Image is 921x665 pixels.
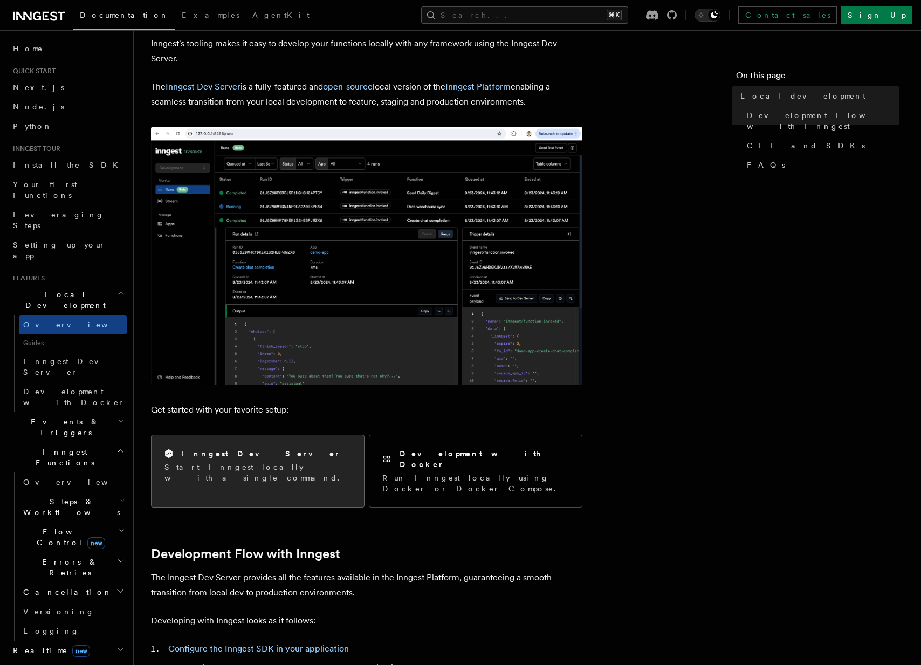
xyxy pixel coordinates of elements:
[151,435,365,508] a: Inngest Dev ServerStart Inngest locally with a single command.
[13,161,125,169] span: Install the SDK
[607,10,622,20] kbd: ⌘K
[9,285,127,315] button: Local Development
[841,6,912,24] a: Sign Up
[9,274,45,283] span: Features
[13,210,104,230] span: Leveraging Steps
[736,69,899,86] h4: On this page
[19,526,119,548] span: Flow Control
[19,582,127,602] button: Cancellation
[13,102,64,111] span: Node.js
[382,472,569,494] p: Run Inngest locally using Docker or Docker Compose.
[9,289,118,311] span: Local Development
[13,180,77,200] span: Your first Functions
[9,645,90,656] span: Realtime
[19,472,127,492] a: Overview
[400,448,569,470] h2: Development with Docker
[13,43,43,54] span: Home
[80,11,169,19] span: Documentation
[323,81,373,92] a: open-source
[168,643,349,654] a: Configure the Inngest SDK in your application
[19,621,127,641] a: Logging
[9,442,127,472] button: Inngest Functions
[19,496,120,518] span: Steps & Workflows
[9,39,127,58] a: Home
[164,462,351,483] p: Start Inngest locally with a single command.
[740,91,865,101] span: Local development
[747,140,865,151] span: CLI and SDKs
[23,627,79,635] span: Logging
[9,175,127,205] a: Your first Functions
[19,587,112,598] span: Cancellation
[151,127,582,385] img: The Inngest Dev Server on the Functions page
[9,67,56,76] span: Quick start
[369,435,582,508] a: Development with DockerRun Inngest locally using Docker or Docker Compose.
[9,412,127,442] button: Events & Triggers
[743,155,899,175] a: FAQs
[9,78,127,97] a: Next.js
[87,537,105,549] span: new
[9,641,127,660] button: Realtimenew
[695,9,720,22] button: Toggle dark mode
[19,602,127,621] a: Versioning
[9,116,127,136] a: Python
[9,155,127,175] a: Install the SDK
[182,448,341,459] h2: Inngest Dev Server
[743,106,899,136] a: Development Flow with Inngest
[9,205,127,235] a: Leveraging Steps
[19,315,127,334] a: Overview
[9,447,116,468] span: Inngest Functions
[9,416,118,438] span: Events & Triggers
[747,110,899,132] span: Development Flow with Inngest
[9,97,127,116] a: Node.js
[151,570,582,600] p: The Inngest Dev Server provides all the features available in the Inngest Platform, guaranteeing ...
[151,36,582,66] p: Inngest's tooling makes it easy to develop your functions locally with any framework using the In...
[13,122,52,131] span: Python
[13,241,106,260] span: Setting up your app
[9,145,60,153] span: Inngest tour
[151,613,582,628] p: Developing with Inngest looks as it follows:
[9,472,127,641] div: Inngest Functions
[23,607,94,616] span: Versioning
[19,382,127,412] a: Development with Docker
[747,160,785,170] span: FAQs
[151,546,340,561] a: Development Flow with Inngest
[19,552,127,582] button: Errors & Retries
[166,81,240,92] a: Inngest Dev Server
[73,3,175,30] a: Documentation
[445,81,511,92] a: Inngest Platform
[19,352,127,382] a: Inngest Dev Server
[252,11,310,19] span: AgentKit
[19,334,127,352] span: Guides
[151,79,582,109] p: The is a fully-featured and local version of the enabling a seamless transition from your local d...
[23,357,115,376] span: Inngest Dev Server
[743,136,899,155] a: CLI and SDKs
[19,522,127,552] button: Flow Controlnew
[738,6,837,24] a: Contact sales
[23,478,134,486] span: Overview
[72,645,90,657] span: new
[175,3,246,29] a: Examples
[19,557,117,578] span: Errors & Retries
[19,492,127,522] button: Steps & Workflows
[421,6,628,24] button: Search...⌘K
[151,402,582,417] p: Get started with your favorite setup:
[9,235,127,265] a: Setting up your app
[23,387,125,407] span: Development with Docker
[23,320,134,329] span: Overview
[182,11,239,19] span: Examples
[736,86,899,106] a: Local development
[13,83,64,92] span: Next.js
[246,3,316,29] a: AgentKit
[9,315,127,412] div: Local Development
